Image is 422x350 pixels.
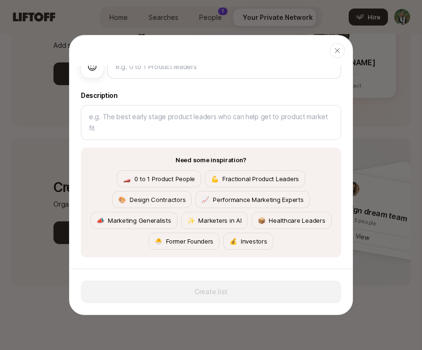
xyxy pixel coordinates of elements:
[181,212,248,229] p: Marketers in AI
[90,212,177,229] p: Marketing Generalists
[115,61,333,72] input: e.g. 0 to 1 Product leaders
[81,90,341,101] label: Description
[252,212,332,229] p: Healthcare Leaders
[258,216,265,225] span: 📦
[117,170,201,187] p: 0 to 1 Product People
[123,174,131,184] span: 🏎️
[176,155,246,165] p: Need some inspiration?
[202,195,209,204] span: 📈
[149,233,220,250] p: Former Founders
[223,233,273,250] p: Investors
[187,216,195,225] span: ✨
[97,216,104,225] span: 📣
[81,55,104,78] button: 😍
[211,174,219,184] span: 💪
[195,191,309,208] p: Performance Marketing Experts
[88,60,97,74] span: 😍
[155,236,162,246] span: 🐣
[205,170,305,187] p: Fractional Product Leaders
[229,236,237,246] span: 💰
[118,195,126,204] span: 🎨
[112,191,192,208] p: Design Contractors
